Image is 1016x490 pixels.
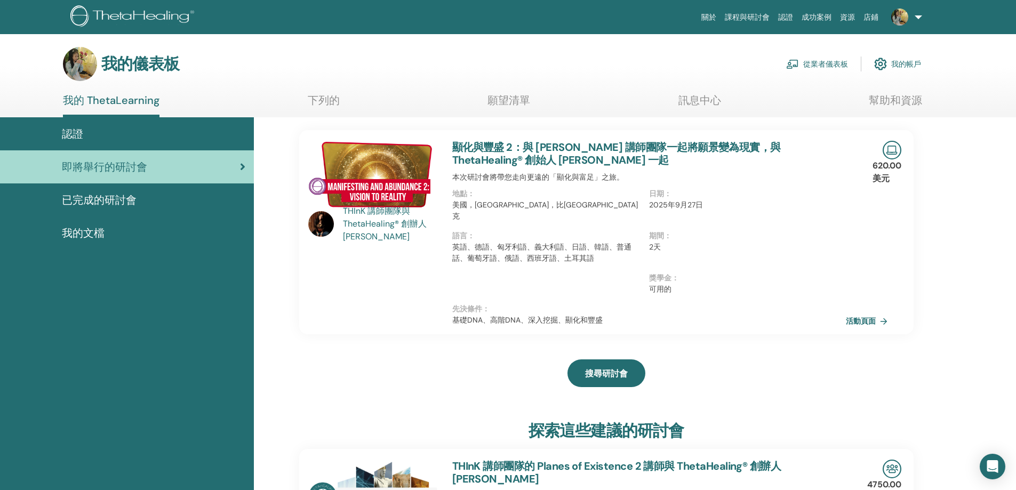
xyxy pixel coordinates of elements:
a: 資源 [836,7,859,27]
img: 線上直播研討會 [883,141,901,159]
font: 認證 [62,127,83,141]
font: 訊息中心 [678,93,721,107]
font: 地點 [452,189,467,198]
font: 我的儀表板 [101,53,179,74]
font: 從業者儀表板 [803,60,848,69]
font: 期間 [649,231,664,240]
font: 關於 [701,13,716,21]
font: 獎學金 [649,273,671,283]
a: 認證 [774,7,797,27]
img: 顯化與豐盛 2：從願景到現實 [308,141,439,208]
a: 活動頁面 [846,313,892,329]
font: 基礎DNA、高階DNA、深入挖掘、顯化和豐盛 [452,315,603,325]
a: THInK 講師團隊的 Planes of Existence 2 講師與 ThetaHealing® 創辦人 [PERSON_NAME] [452,459,781,486]
img: default.jpg [63,47,97,81]
font: 我的帳戶 [891,60,921,69]
img: default.jpg [308,211,334,237]
font: ： [664,231,671,240]
font: 幫助和資源 [869,93,922,107]
font: 探索這些建議的研討會 [529,420,684,441]
a: 顯化與豐盛 2：與 [PERSON_NAME] 講師團隊一起將願景變為現實，與 ThetaHealing® 創始人 [PERSON_NAME] 一起 [452,140,781,167]
a: 店鋪 [859,7,883,27]
img: 現場研討會 [883,460,901,478]
a: 幫助和資源 [869,94,922,115]
font: 本次研討會將帶您走向更遠的「顯化與富足」之旅。 [452,172,624,182]
font: 搜尋研討會 [585,368,628,379]
img: logo.png [70,5,198,29]
font: 2天 [649,242,661,252]
font: ： [671,273,679,283]
font: 2025年9月27日 [649,200,703,210]
a: 願望清單 [487,94,530,115]
font: 資源 [840,13,855,21]
font: 可用的 [649,284,671,294]
a: 課程與研討會 [721,7,774,27]
a: 成功案例 [797,7,836,27]
font: 店鋪 [863,13,878,21]
font: 美國，[GEOGRAPHIC_DATA]，比[GEOGRAPHIC_DATA]克 [452,200,638,221]
font: 620.00 美元 [873,160,901,184]
div: 開啟 Intercom Messenger [980,454,1005,479]
font: 先決條件 [452,304,482,314]
a: 下列的 [308,94,340,115]
a: 搜尋研討會 [567,359,645,387]
img: cog.svg [874,55,887,73]
font: 日期 [649,189,664,198]
font: ： [467,231,475,240]
a: 從業者儀表板 [786,52,848,76]
a: 訊息中心 [678,94,721,115]
font: 我的文檔 [62,226,105,240]
a: 我的 ThetaLearning [63,94,159,117]
a: THInK 講師團隊與 ThetaHealing® 創辦人[PERSON_NAME] [343,205,442,243]
a: 關於 [697,7,721,27]
font: ： [664,189,671,198]
font: 語言 [452,231,467,240]
font: ： [482,304,490,314]
font: ThetaHealing® 創辦人[PERSON_NAME] [343,218,427,242]
font: 即將舉行的研討會 [62,160,147,174]
img: default.jpg [891,9,908,26]
font: ： [467,189,475,198]
font: 下列的 [308,93,340,107]
font: 課程與研討會 [725,13,770,21]
font: 成功案例 [802,13,831,21]
font: 英語、德語、匈牙利語、義大利語、日語、韓語、普通話、葡萄牙語、俄語、西班牙語、土耳其語 [452,242,631,263]
font: 我的 ThetaLearning [63,93,159,107]
font: 認證 [778,13,793,21]
a: 我的帳戶 [874,52,921,76]
font: THInK 講師團隊與 [343,205,410,216]
font: 已完成的研討會 [62,193,137,207]
img: chalkboard-teacher.svg [786,59,799,69]
font: 活動頁面 [846,317,876,326]
font: 願望清單 [487,93,530,107]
